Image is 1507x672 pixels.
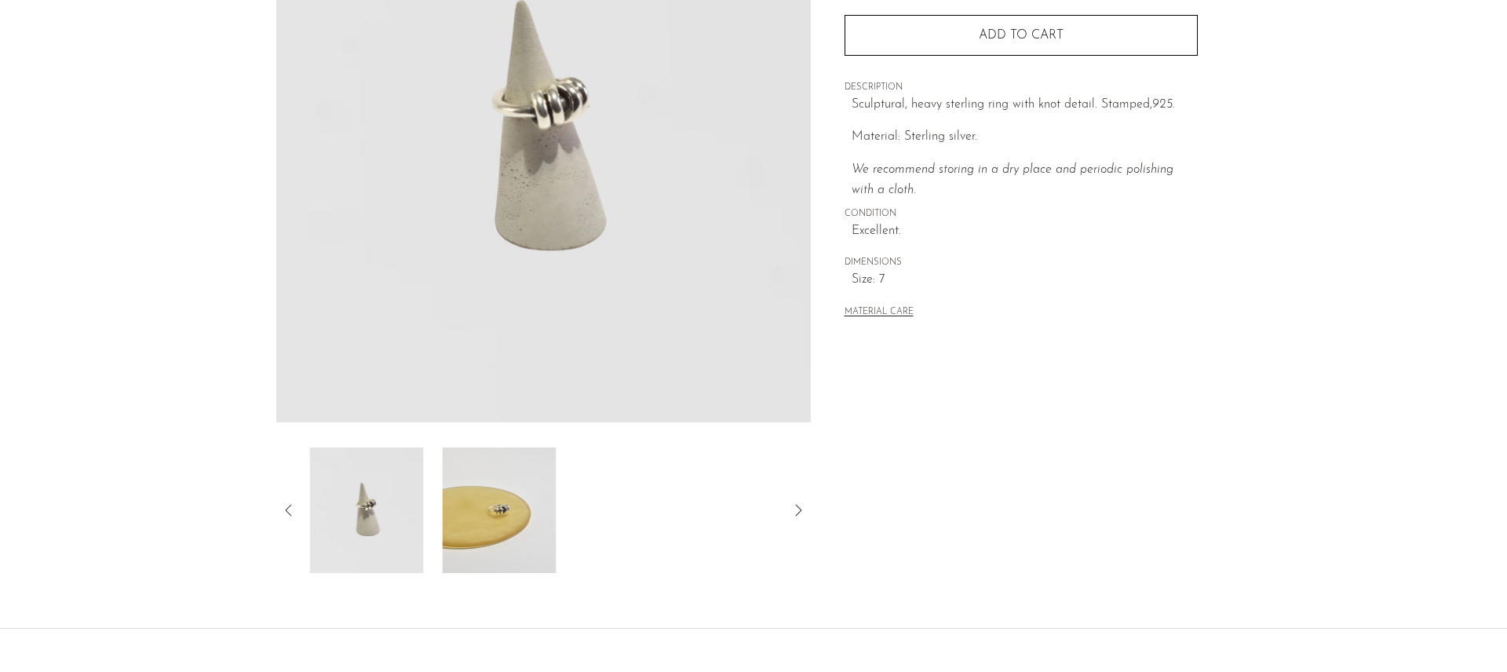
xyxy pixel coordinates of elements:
[845,207,1198,221] span: CONDITION
[310,447,424,573] img: Sterling Knot Ring
[852,95,1198,115] p: Sculptural, heavy sterling ring with knot detail. Stamped,
[1152,98,1175,111] em: 925.
[852,221,1198,242] span: Excellent.
[979,29,1064,42] span: Add to cart
[845,15,1198,56] button: Add to cart
[852,270,1198,290] span: Size: 7
[845,256,1198,270] span: DIMENSIONS
[443,447,556,573] img: Sterling Knot Ring
[852,127,1198,148] p: Material: Sterling silver.
[852,163,1173,196] i: We recommend storing in a dry place and periodic polishing with a cloth.
[845,81,1198,95] span: DESCRIPTION
[845,307,914,319] button: MATERIAL CARE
